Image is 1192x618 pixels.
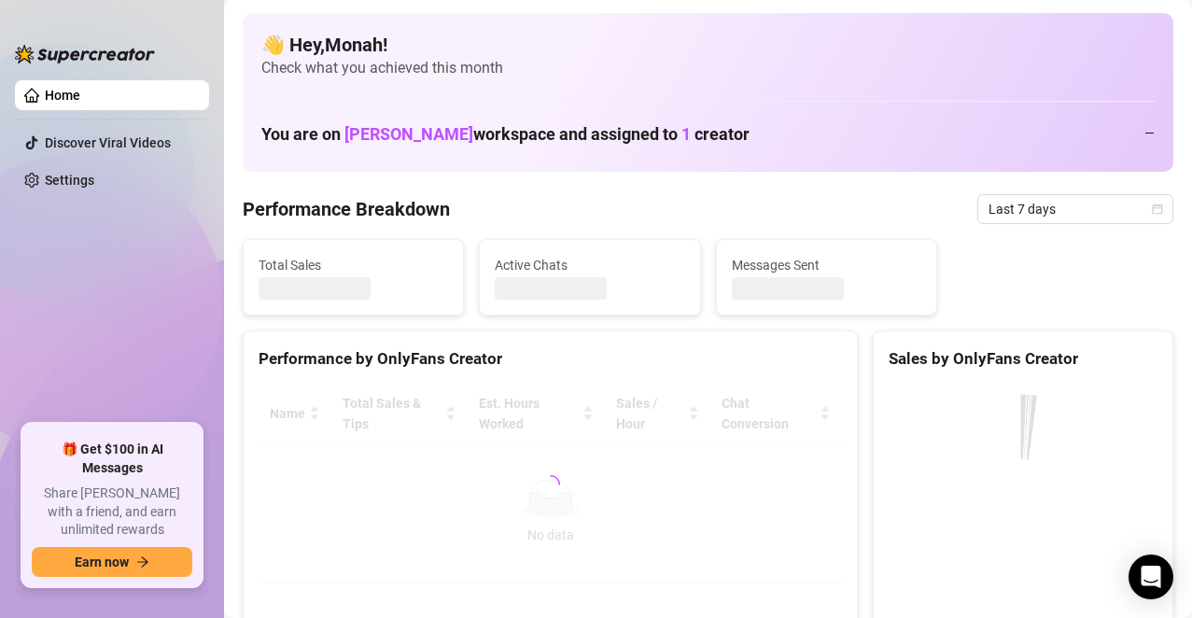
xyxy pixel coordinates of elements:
span: 1 [681,124,691,144]
span: Active Chats [495,255,684,275]
span: Earn now [75,555,129,569]
span: Total Sales [259,255,448,275]
div: — [1144,122,1155,143]
a: Discover Viral Videos [45,135,171,150]
span: Check what you achieved this month [261,58,1155,78]
span: Last 7 days [989,195,1162,223]
span: arrow-right [136,555,149,569]
h4: Performance Breakdown [243,196,450,222]
span: Messages Sent [732,255,921,275]
span: loading [541,475,560,494]
button: Earn nowarrow-right [32,547,192,577]
a: Settings [45,173,94,188]
span: 🎁 Get $100 in AI Messages [32,441,192,477]
span: Share [PERSON_NAME] with a friend, and earn unlimited rewards [32,485,192,540]
h4: 👋 Hey, Monah ! [261,32,1155,58]
div: Open Intercom Messenger [1129,555,1173,599]
span: [PERSON_NAME] [344,124,473,144]
span: calendar [1152,204,1163,215]
h1: You are on workspace and assigned to creator [261,124,750,145]
div: Sales by OnlyFans Creator [889,346,1157,372]
img: logo-BBDzfeDw.svg [15,45,155,63]
div: Performance by OnlyFans Creator [259,346,842,372]
a: Home [45,88,80,103]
